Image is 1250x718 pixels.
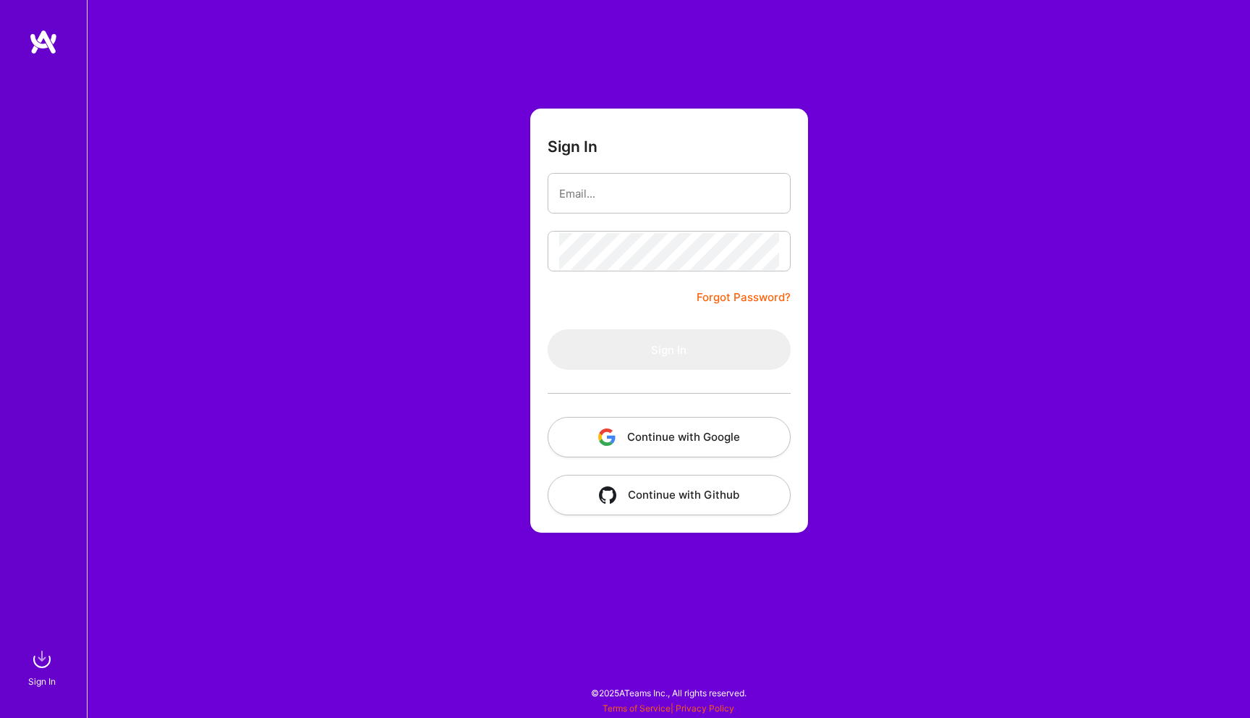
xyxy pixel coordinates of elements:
[28,674,56,689] div: Sign In
[29,29,58,55] img: logo
[603,703,734,714] span: |
[603,703,671,714] a: Terms of Service
[27,645,56,674] img: sign in
[87,675,1250,711] div: © 2025 ATeams Inc., All rights reserved.
[548,138,598,156] h3: Sign In
[548,475,791,515] button: Continue with Github
[548,329,791,370] button: Sign In
[30,645,56,689] a: sign inSign In
[676,703,734,714] a: Privacy Policy
[697,289,791,306] a: Forgot Password?
[559,175,779,212] input: Email...
[599,486,616,504] img: icon
[598,428,616,446] img: icon
[548,417,791,457] button: Continue with Google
